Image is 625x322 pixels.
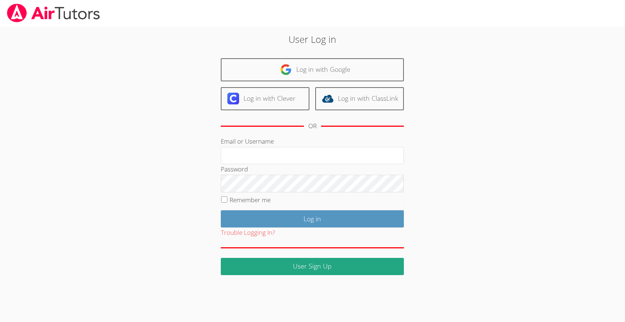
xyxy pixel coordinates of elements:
a: Log in with Clever [221,87,309,110]
img: clever-logo-6eab21bc6e7a338710f1a6ff85c0baf02591cd810cc4098c63d3a4b26e2feb20.svg [227,93,239,104]
a: User Sign Up [221,258,404,275]
div: OR [308,121,317,132]
img: google-logo-50288ca7cdecda66e5e0955fdab243c47b7ad437acaf1139b6f446037453330a.svg [280,64,292,75]
a: Log in with ClassLink [315,87,404,110]
label: Password [221,165,248,173]
label: Remember me [230,196,271,204]
h2: User Log in [144,32,481,46]
img: classlink-logo-d6bb404cc1216ec64c9a2012d9dc4662098be43eaf13dc465df04b49fa7ab582.svg [322,93,334,104]
label: Email or Username [221,137,274,145]
img: airtutors_banner-c4298cdbf04f3fff15de1276eac7730deb9818008684d7c2e4769d2f7ddbe033.png [6,4,101,22]
a: Log in with Google [221,58,404,81]
input: Log in [221,210,404,227]
button: Trouble Logging In? [221,227,275,238]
